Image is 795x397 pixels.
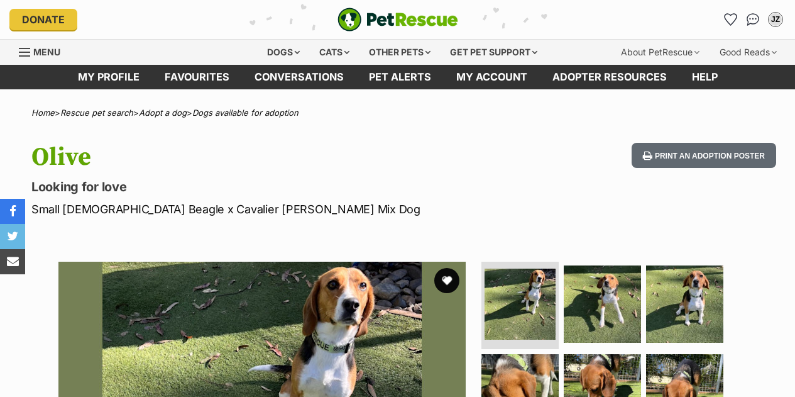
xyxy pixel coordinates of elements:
[441,40,546,65] div: Get pet support
[612,40,708,65] div: About PetRescue
[19,40,69,62] a: Menu
[242,65,356,89] a: conversations
[769,13,782,26] div: JZ
[139,108,187,118] a: Adopt a dog
[152,65,242,89] a: Favourites
[360,40,439,65] div: Other pets
[310,40,358,65] div: Cats
[564,266,641,343] img: Photo of Olive
[337,8,458,31] a: PetRescue
[33,47,60,57] span: Menu
[31,108,55,118] a: Home
[540,65,679,89] a: Adopter resources
[444,65,540,89] a: My account
[747,13,760,26] img: chat-41dd97257d64d25036548639549fe6c8038ab92f7586957e7f3b1b290dea8141.svg
[743,9,763,30] a: Conversations
[356,65,444,89] a: Pet alerts
[192,108,299,118] a: Dogs available for adoption
[31,178,486,196] p: Looking for love
[31,201,486,218] p: Small [DEMOGRAPHIC_DATA] Beagle x Cavalier [PERSON_NAME] Mix Dog
[434,268,459,293] button: favourite
[679,65,730,89] a: Help
[632,143,776,169] button: Print an adoption poster
[337,8,458,31] img: logo-e224e6f780fb5917bec1dbf3a21bbac754714ae5b6737aabdf751b685950b380.svg
[485,269,556,340] img: Photo of Olive
[711,40,786,65] div: Good Reads
[720,9,740,30] a: Favourites
[9,9,77,30] a: Donate
[765,9,786,30] button: My account
[31,143,486,172] h1: Olive
[65,65,152,89] a: My profile
[60,108,133,118] a: Rescue pet search
[258,40,309,65] div: Dogs
[646,266,723,343] img: Photo of Olive
[720,9,786,30] ul: Account quick links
